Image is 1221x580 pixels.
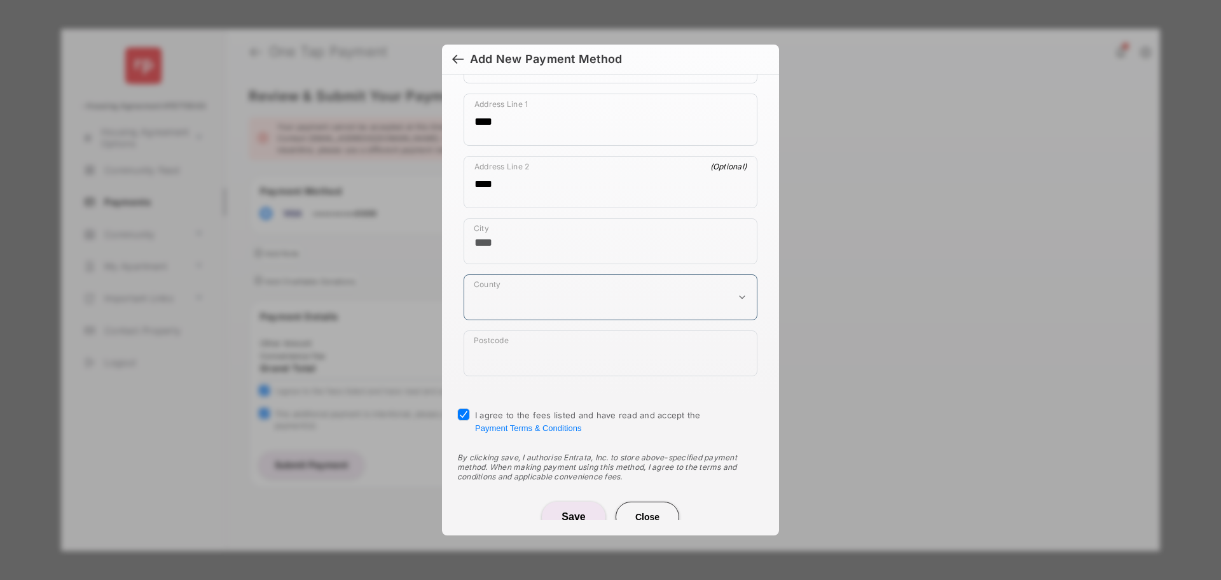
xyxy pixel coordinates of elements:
[475,423,581,433] button: I agree to the fees listed and have read and accept the
[464,218,757,264] div: payment_method_screening[postal_addresses][locality]
[464,330,757,376] div: payment_method_screening[postal_addresses][postalCode]
[457,453,764,481] div: By clicking save, I authorise Entrata, Inc. to store above-specified payment method. When making ...
[542,502,605,532] button: Save
[464,274,757,320] div: payment_method_screening[postal_addresses][administrativeArea]
[464,156,757,208] div: payment_method_screening[postal_addresses][addressLine2]
[464,94,757,146] div: payment_method_screening[postal_addresses][addressLine1]
[616,502,679,532] button: Close
[475,410,701,433] span: I agree to the fees listed and have read and accept the
[470,52,622,66] div: Add New Payment Method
